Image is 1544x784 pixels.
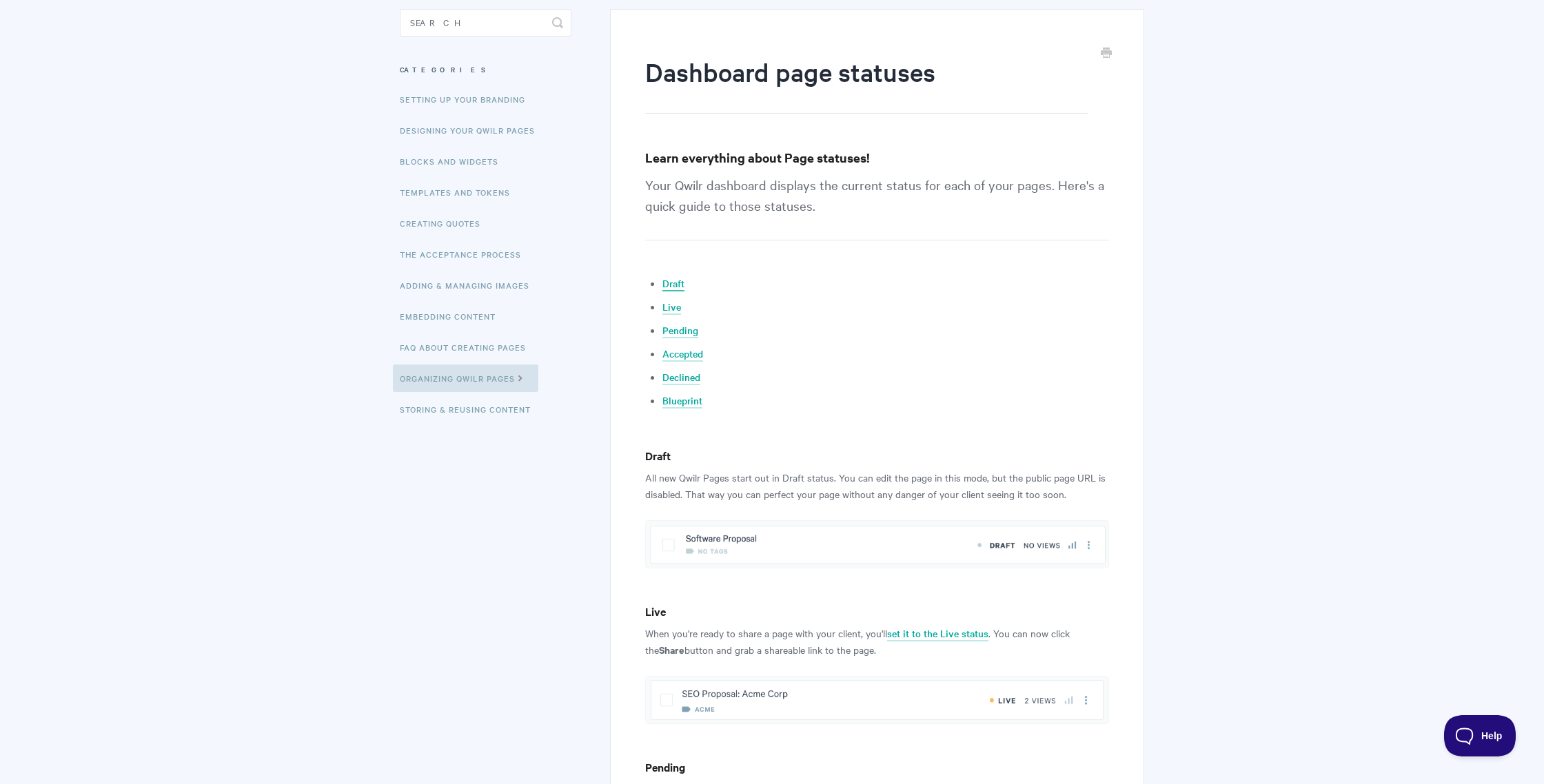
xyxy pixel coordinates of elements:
a: Designing Your Qwilr Pages [400,116,545,144]
h4: Draft [645,447,1109,464]
a: Storing & Reusing Content [400,395,541,423]
a: Pending [662,323,698,338]
iframe: Toggle Customer Support [1444,715,1516,756]
a: Templates and Tokens [400,178,520,206]
strong: Share [659,642,684,657]
input: Search [400,9,571,37]
p: All new Qwilr Pages start out in Draft status. You can edit the page in this mode, but the public... [645,469,1109,502]
h3: Categories [400,57,571,82]
a: The Acceptance Process [400,240,531,268]
h4: Pending [645,759,1109,776]
a: Accepted [662,347,703,362]
a: Embedding Content [400,302,506,330]
a: Blocks and Widgets [400,147,509,175]
a: FAQ About Creating Pages [400,333,536,361]
a: Live [662,300,681,315]
a: Print this Article [1101,46,1112,61]
p: When you're ready to share a page with your client, you'll . You can now click the button and gra... [645,625,1109,658]
h4: Live [645,603,1109,620]
a: Creating Quotes [400,209,491,237]
a: Organizing Qwilr Pages [393,364,538,392]
a: Setting up your Branding [400,85,536,113]
a: Blueprint [662,393,702,409]
p: Your Qwilr dashboard displays the current status for each of your pages. Here's a quick guide to ... [645,174,1109,240]
img: file-K7P22jPbeu.png [645,520,1109,568]
a: Draft [662,276,684,291]
a: set it to the Live status [887,626,988,641]
a: Adding & Managing Images [400,271,540,299]
h1: Dashboard page statuses [645,54,1088,114]
a: Declined [662,370,700,385]
h3: Learn everything about Page statuses! [645,148,1109,167]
